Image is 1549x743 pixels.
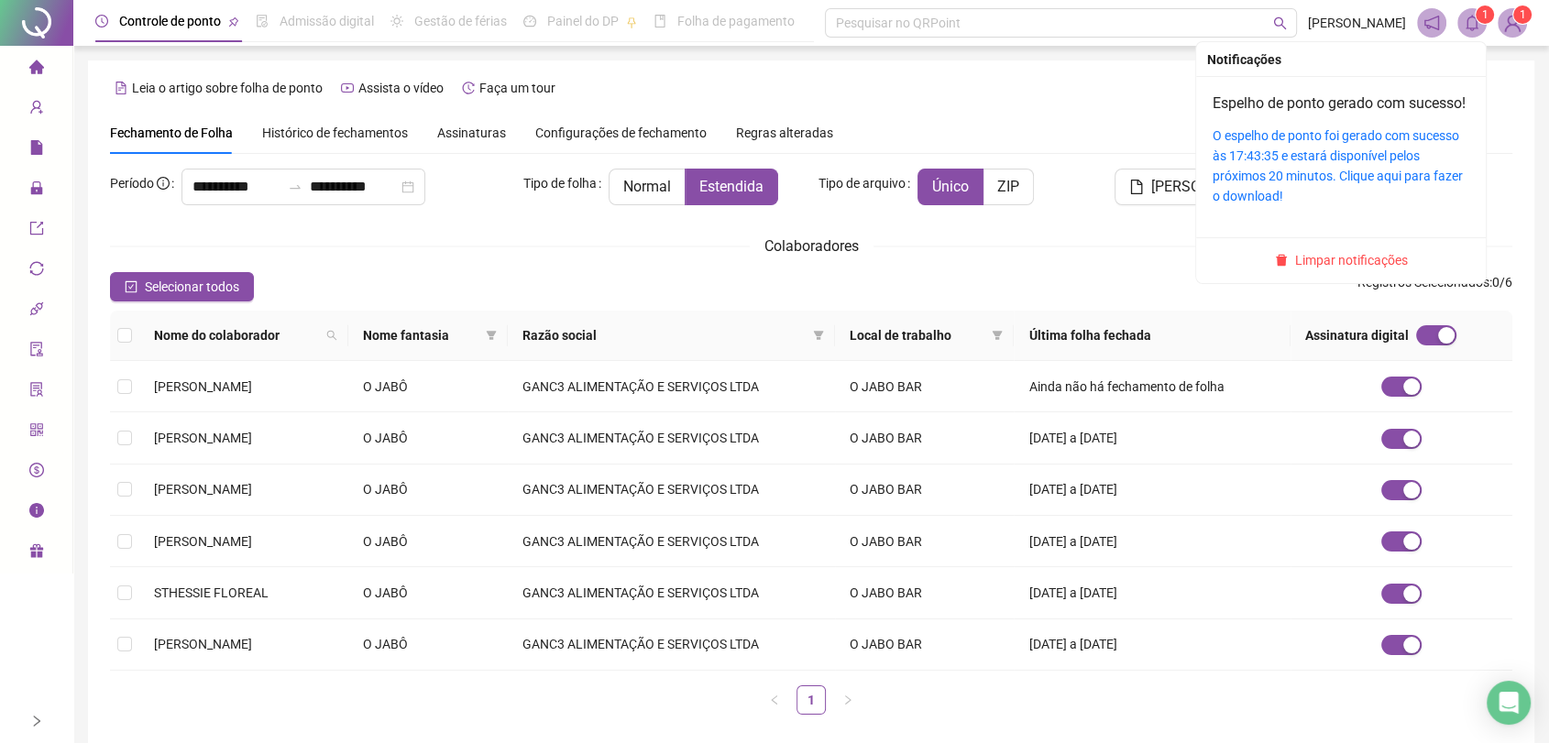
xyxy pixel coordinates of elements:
[288,180,302,194] span: to
[29,414,44,451] span: qrcode
[288,180,302,194] span: swap-right
[760,685,789,715] li: Página anterior
[482,322,500,349] span: filter
[508,619,835,671] td: GANC3 ALIMENTAÇÃO E SERVIÇOS LTDA
[326,330,337,341] span: search
[29,333,44,370] span: audit
[1129,180,1144,194] span: file
[835,464,1015,516] td: O JABO BAR
[835,516,1015,567] td: O JABO BAR
[1014,412,1290,464] td: [DATE] a [DATE]
[154,534,252,549] span: [PERSON_NAME]
[1487,681,1531,725] div: Open Intercom Messenger
[1295,250,1408,270] span: Limpar notificações
[95,15,108,27] span: clock-circle
[30,715,43,727] span: right
[1213,128,1463,203] a: O espelho de ponto foi gerado com sucesso às 17:43:35 e estará disponível pelos próximos 20 minut...
[535,126,707,139] span: Configurações de fechamento
[341,82,354,94] span: youtube
[835,412,1015,464] td: O JABO BAR
[1014,516,1290,567] td: [DATE] a [DATE]
[154,431,252,445] span: [PERSON_NAME]
[462,82,475,94] span: history
[850,325,985,345] span: Local de trabalho
[110,126,233,140] span: Fechamento de Folha
[988,322,1006,349] span: filter
[29,535,44,572] span: gift
[358,81,444,95] span: Assista o vídeo
[29,51,44,88] span: home
[523,173,597,193] span: Tipo de folha
[1513,5,1532,24] sup: Atualize o seu contato no menu Meus Dados
[348,464,509,516] td: O JABÔ
[228,16,239,27] span: pushpin
[486,330,497,341] span: filter
[479,81,555,95] span: Faça um tour
[835,567,1015,618] td: O JABO BAR
[437,126,506,139] span: Assinaturas
[1207,49,1475,70] div: Notificações
[1151,176,1261,198] span: [PERSON_NAME]
[29,132,44,169] span: file
[523,15,536,27] span: dashboard
[992,330,1003,341] span: filter
[1275,254,1288,267] span: delete
[414,14,507,28] span: Gestão de férias
[157,177,170,190] span: info-circle
[125,280,137,293] span: check-square
[1482,8,1489,21] span: 1
[1014,311,1290,361] th: Última folha fechada
[654,15,666,27] span: book
[833,685,862,715] button: right
[835,619,1015,671] td: O JABO BAR
[818,173,906,193] span: Tipo de arquivo
[1520,8,1526,21] span: 1
[797,686,825,714] a: 1
[1268,249,1415,271] button: Limpar notificações
[154,325,319,345] span: Nome do colaborador
[110,272,254,301] button: Selecionar todos
[809,322,828,349] span: filter
[1213,94,1466,112] a: Espelho de ponto gerado com sucesso!
[1308,13,1406,33] span: [PERSON_NAME]
[842,694,853,705] span: right
[1464,15,1480,31] span: bell
[623,178,671,195] span: Normal
[323,322,341,349] span: search
[154,379,252,394] span: [PERSON_NAME]
[154,637,252,651] span: [PERSON_NAME]
[1305,325,1409,345] span: Assinatura digital
[1014,567,1290,618] td: [DATE] a [DATE]
[29,293,44,330] span: api
[626,16,637,27] span: pushpin
[833,685,862,715] li: Próxima página
[1499,9,1526,37] img: 54675
[145,277,239,297] span: Selecionar todos
[736,126,833,139] span: Regras alteradas
[256,15,269,27] span: file-done
[997,178,1019,195] span: ZIP
[508,464,835,516] td: GANC3 ALIMENTAÇÃO E SERVIÇOS LTDA
[29,213,44,249] span: export
[29,374,44,410] span: solution
[508,412,835,464] td: GANC3 ALIMENTAÇÃO E SERVIÇOS LTDA
[154,585,269,600] span: STHESSIE FLOREAL
[1115,169,1276,205] button: [PERSON_NAME]
[547,14,619,28] span: Painel do DP
[1476,5,1494,24] sup: 1
[1028,379,1224,394] span: Ainda não há fechamento de folha
[835,361,1015,412] td: O JABO BAR
[390,15,403,27] span: sun
[348,516,509,567] td: O JABÔ
[348,567,509,618] td: O JABÔ
[363,325,479,345] span: Nome fantasia
[348,412,509,464] td: O JABÔ
[508,361,835,412] td: GANC3 ALIMENTAÇÃO E SERVIÇOS LTDA
[262,126,408,140] span: Histórico de fechamentos
[769,694,780,705] span: left
[1423,15,1440,31] span: notification
[1357,272,1512,301] span: : 0 / 6
[29,172,44,209] span: lock
[119,14,221,28] span: Controle de ponto
[760,685,789,715] button: left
